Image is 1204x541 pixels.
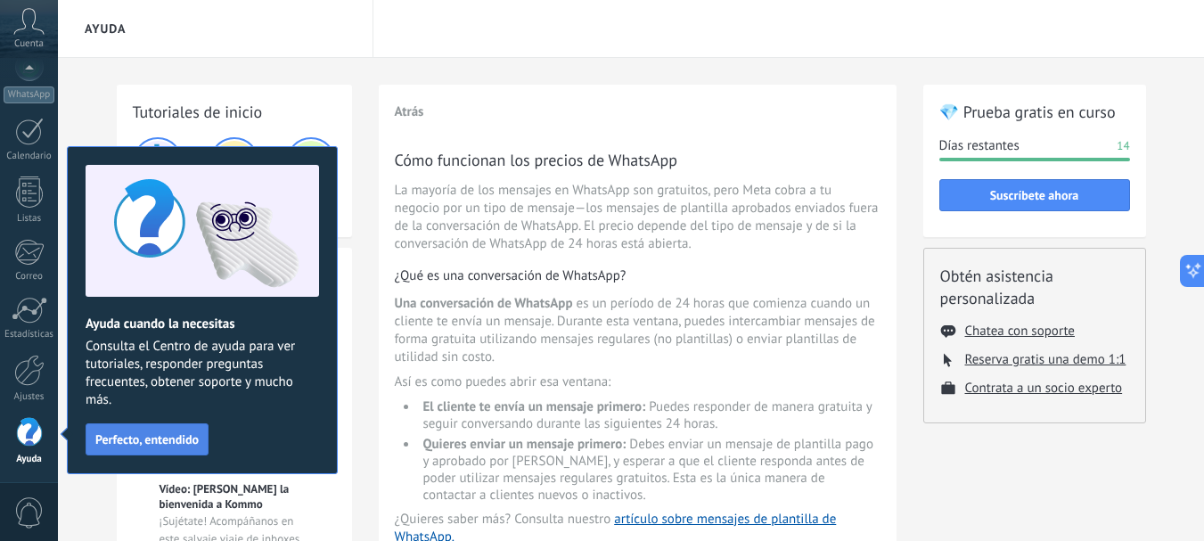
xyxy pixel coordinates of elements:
[395,267,880,284] h3: ¿Qué es una conversación de WhatsApp?
[939,101,1130,123] h2: 💎 Prueba gratis en curso
[160,481,309,512] span: Vídeo: [PERSON_NAME] la bienvenida a Kommo
[965,380,1123,397] button: Contrata a un socio experto
[14,38,44,50] span: Cuenta
[86,316,319,332] h2: Ayuda cuando la necesitas
[95,433,199,446] span: Perfecto, entendido
[965,323,1075,340] button: Chatea con soporte
[209,137,259,211] div: Inbox
[418,436,880,504] li: Debes enviar un mensaje de plantilla pago y aprobado por [PERSON_NAME], y esperar a que el client...
[418,398,880,432] li: Puedes responder de manera gratuita y seguir conversando durante las siguientes 24 horas.
[4,454,55,465] div: Ayuda
[4,391,55,403] div: Ajustes
[939,137,1020,155] span: Días restantes
[86,423,209,455] button: Perfecto, entendido
[965,351,1126,368] button: Reserva gratis una demo 1:1
[1117,137,1129,155] span: 14
[133,137,183,211] div: Leads
[4,271,55,283] div: Correo
[395,149,880,171] h3: Cómo funcionan los precios de WhatsApp
[423,398,646,415] span: El cliente te envía un mensaje primero:
[395,103,424,120] button: Atrás
[395,295,573,312] span: Una conversación de WhatsApp
[133,101,336,123] h2: Tutoriales de inicio
[940,265,1129,309] h2: Obtén asistencia personalizada
[990,189,1079,201] span: Suscríbete ahora
[4,213,55,225] div: Listas
[86,338,319,409] span: Consulta el Centro de ayuda para ver tutoriales, responder preguntas frecuentes, obtener soporte ...
[423,436,627,453] span: Quieres enviar un mensaje primero:
[395,295,880,366] span: es un período de 24 horas que comienza cuando un cliente te envía un mensaje. Durante esta ventan...
[286,137,336,211] div: Salesbot
[4,151,55,162] div: Calendario
[4,86,54,103] div: WhatsApp
[4,329,55,340] div: Estadísticas
[395,182,880,253] span: La mayoría de los mensajes en WhatsApp son gratuitos, pero Meta cobra a tu negocio por un tipo de...
[395,373,880,391] span: Así es como puedes abrir esa ventana:
[939,179,1130,211] button: Suscríbete ahora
